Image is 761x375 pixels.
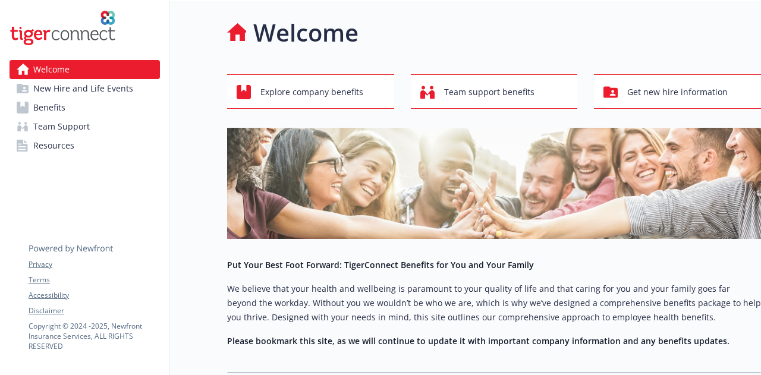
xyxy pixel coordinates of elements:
a: Privacy [29,259,159,270]
a: Disclaimer [29,305,159,316]
p: We believe that your health and wellbeing is paramount to your quality of life and that caring fo... [227,282,761,324]
strong: Please bookmark this site, as we will continue to update it with important company information an... [227,335,729,346]
a: Welcome [10,60,160,79]
p: Copyright © 2024 - 2025 , Newfront Insurance Services, ALL RIGHTS RESERVED [29,321,159,351]
span: Team Support [33,117,90,136]
a: Accessibility [29,290,159,301]
button: Get new hire information [594,74,761,109]
span: Get new hire information [627,81,728,103]
span: Resources [33,136,74,155]
span: Explore company benefits [260,81,363,103]
button: Team support benefits [411,74,578,109]
a: Team Support [10,117,160,136]
span: Welcome [33,60,70,79]
a: Resources [10,136,160,155]
a: Benefits [10,98,160,117]
strong: Put Your Best Foot Forward: TigerConnect Benefits for You and Your Family [227,259,534,270]
h1: Welcome [253,15,359,51]
span: Team support benefits [444,81,534,103]
a: Terms [29,275,159,285]
img: overview page banner [227,128,761,239]
button: Explore company benefits [227,74,394,109]
span: Benefits [33,98,65,117]
a: New Hire and Life Events [10,79,160,98]
span: New Hire and Life Events [33,79,133,98]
